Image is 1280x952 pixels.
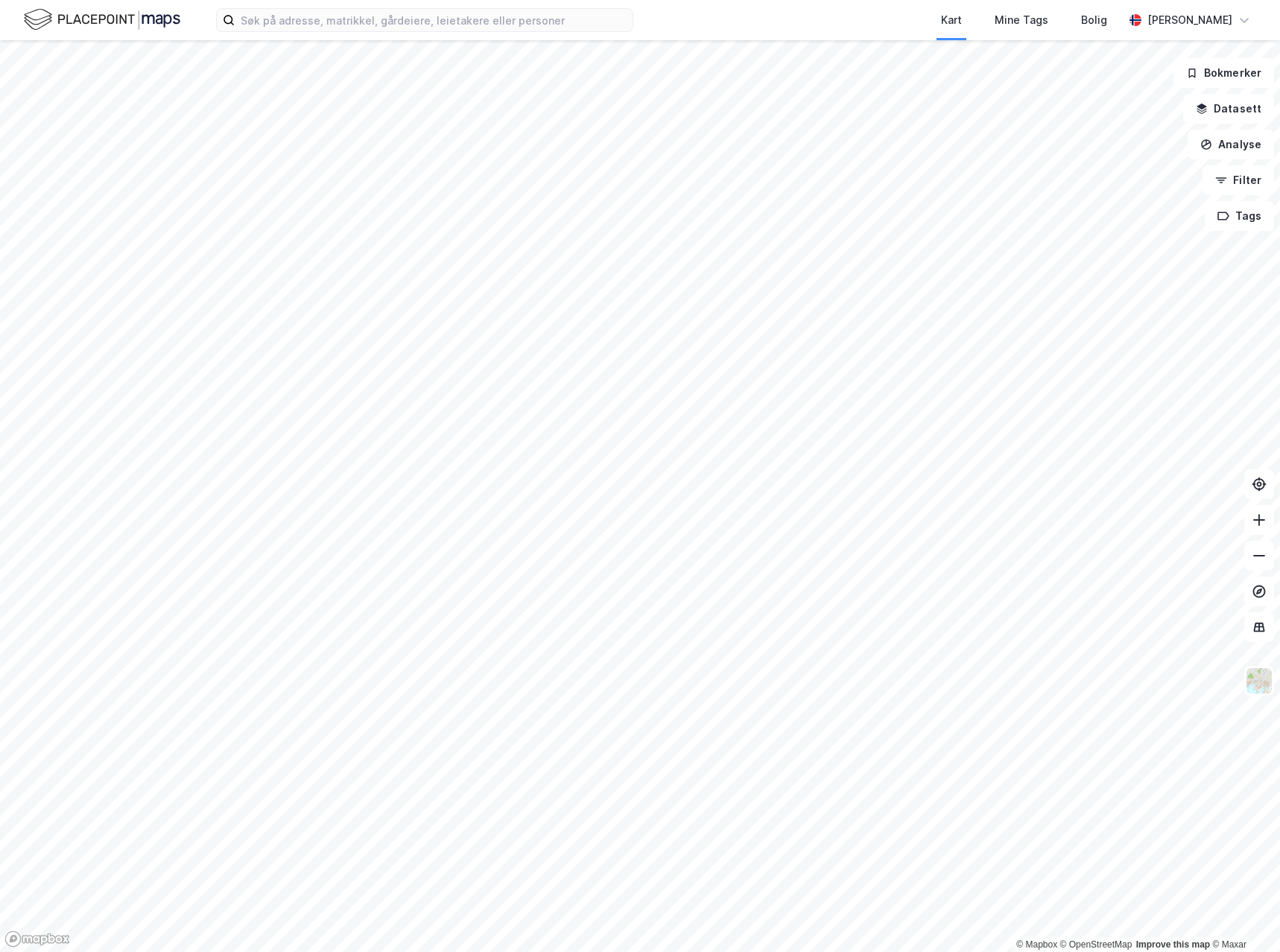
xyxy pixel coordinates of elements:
[235,9,633,31] input: Søk på adresse, matrikkel, gårdeiere, leietakere eller personer
[1173,58,1274,88] button: Bokmerker
[1183,94,1274,124] button: Datasett
[1188,130,1274,159] button: Analyse
[1245,667,1273,695] img: Z
[1136,939,1210,950] a: Improve this map
[1205,880,1280,952] iframe: Chat Widget
[1205,201,1274,231] button: Tags
[1016,939,1057,950] a: Mapbox
[4,930,70,948] a: Mapbox homepage
[1147,11,1232,29] div: [PERSON_NAME]
[1060,939,1132,950] a: OpenStreetMap
[941,11,962,29] div: Kart
[1205,880,1280,952] div: Kontrollprogram for chat
[995,11,1048,29] div: Mine Tags
[24,7,180,33] img: logo.f888ab2527a4732fd821a326f86c7f29.svg
[1081,11,1107,29] div: Bolig
[1203,165,1274,195] button: Filter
